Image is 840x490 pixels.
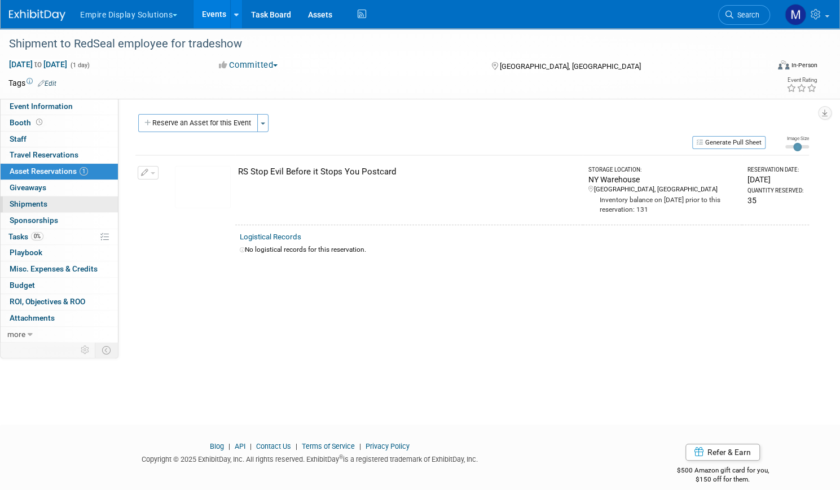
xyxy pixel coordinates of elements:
[10,281,35,290] span: Budget
[9,10,65,21] img: ExhibitDay
[256,442,291,450] a: Contact Us
[31,232,43,240] span: 0%
[588,185,737,194] div: [GEOGRAPHIC_DATA], [GEOGRAPHIC_DATA]
[210,442,224,450] a: Blog
[588,174,737,185] div: NY Warehouse
[588,166,737,174] div: Storage Location:
[747,195,804,206] div: 35
[34,118,45,126] span: Booth not reserved yet
[238,166,578,178] div: RS Stop Evil Before it Stops You Postcard
[778,60,789,69] img: Format-Inperson.png
[8,59,68,69] span: [DATE] [DATE]
[10,167,88,176] span: Asset Reservations
[10,183,46,192] span: Giveaways
[10,118,45,127] span: Booth
[138,114,258,132] button: Reserve an Asset for this Event
[733,11,759,19] span: Search
[76,343,95,357] td: Personalize Event Tab Strip
[10,199,47,208] span: Shipments
[692,136,766,149] button: Generate Pull Sheet
[10,297,85,306] span: ROI, Objectives & ROO
[628,458,817,484] div: $500 Amazon gift card for you,
[1,164,118,180] a: Asset Reservations1
[588,194,737,215] div: Inventory balance on [DATE] prior to this reservation: 131
[240,233,301,241] a: Logistical Records
[1,278,118,294] a: Budget
[226,442,233,450] span: |
[1,99,118,115] a: Event Information
[302,442,355,450] a: Terms of Service
[785,4,806,25] img: Matt h
[10,216,58,225] span: Sponsorships
[235,442,245,450] a: API
[1,245,118,261] a: Playbook
[1,213,118,229] a: Sponsorships
[8,77,56,89] td: Tags
[95,343,118,357] td: Toggle Event Tabs
[10,313,55,322] span: Attachments
[786,77,817,83] div: Event Rating
[697,59,817,76] div: Event Format
[10,264,98,273] span: Misc. Expenses & Credits
[1,132,118,147] a: Staff
[685,444,760,461] a: Refer & Earn
[1,261,118,277] a: Misc. Expenses & Credits
[628,475,817,484] div: $150 off for them.
[215,59,282,71] button: Committed
[1,180,118,196] a: Giveaways
[747,166,804,174] div: Reservation Date:
[69,62,90,69] span: (1 day)
[8,232,43,241] span: Tasks
[10,102,73,111] span: Event Information
[366,442,410,450] a: Privacy Policy
[785,135,809,142] div: Image Size
[357,442,364,450] span: |
[718,5,770,25] a: Search
[10,134,27,143] span: Staff
[293,442,300,450] span: |
[791,61,817,69] div: In-Person
[80,167,88,176] span: 1
[500,62,641,71] span: [GEOGRAPHIC_DATA], [GEOGRAPHIC_DATA]
[1,229,118,245] a: Tasks0%
[8,452,611,465] div: Copyright © 2025 ExhibitDay, Inc. All rights reserved. ExhibitDay is a registered trademark of Ex...
[247,442,254,450] span: |
[5,34,749,54] div: Shipment to RedSeal employee for tradeshow
[38,80,56,88] a: Edit
[1,115,118,131] a: Booth
[339,454,343,460] sup: ®
[7,330,25,339] span: more
[747,187,804,195] div: Quantity Reserved:
[1,327,118,343] a: more
[175,166,231,208] img: View Images
[747,174,804,185] div: [DATE]
[10,248,42,257] span: Playbook
[240,245,804,255] div: No logistical records for this reservation.
[1,310,118,326] a: Attachments
[1,147,118,163] a: Travel Reservations
[10,150,78,159] span: Travel Reservations
[1,196,118,212] a: Shipments
[1,294,118,310] a: ROI, Objectives & ROO
[33,60,43,69] span: to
